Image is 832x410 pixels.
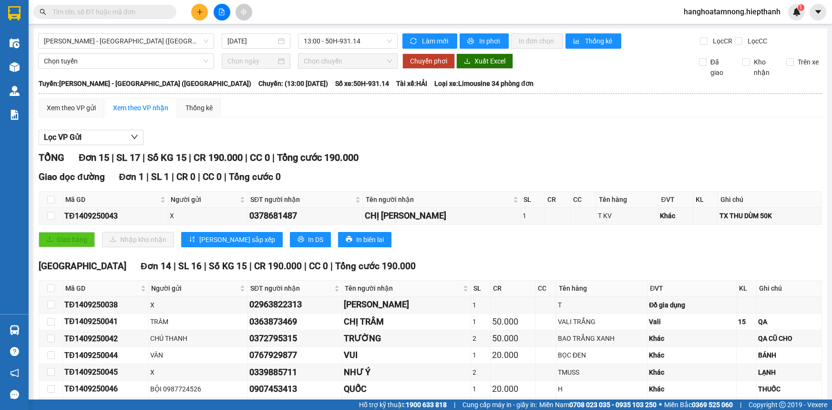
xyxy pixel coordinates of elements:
span: Số KG 15 [147,152,186,163]
td: TĐ1409250045 [63,364,149,381]
div: 0339885711 [249,366,340,379]
button: downloadNhập kho nhận [102,232,174,247]
span: | [146,171,149,182]
img: warehouse-icon [10,86,20,96]
div: QUỐC [344,382,469,396]
span: Người gửi [171,194,238,205]
div: 0363873469 [249,315,340,328]
div: BỌC ĐEN [558,350,646,360]
td: 0378681487 [248,208,363,224]
th: ĐVT [658,192,693,208]
span: | [189,152,191,163]
button: file-add [214,4,230,21]
img: warehouse-icon [10,38,20,48]
span: down [131,133,138,141]
span: CR 190.000 [254,261,302,272]
td: 0339885711 [248,364,342,381]
div: VÂN [150,350,246,360]
button: bar-chartThống kê [565,33,621,49]
div: Xem theo VP nhận [113,103,168,113]
div: 20.000 [492,382,534,396]
td: CHỊ ĐÀO [363,208,521,224]
span: | [172,171,174,182]
div: X [170,210,246,221]
div: Khác [649,333,735,344]
span: Đơn 1 [119,171,144,182]
span: In phơi [479,36,501,46]
div: NHƯ Ý [344,366,469,379]
div: 2 [472,367,489,378]
td: TĐ1409250046 [63,381,149,398]
span: Tên người nhận [345,283,461,294]
span: | [112,152,114,163]
span: Người gửi [151,283,238,294]
div: TRƯỜNG [344,332,469,345]
span: Hồ Chí Minh - Tân Châu (Giường) [44,34,208,48]
th: ĐVT [647,281,737,296]
strong: 1900 633 818 [406,401,447,409]
div: Vali [649,316,735,327]
span: hanghoatamnong.hiepthanh [676,6,788,18]
span: | [304,261,307,272]
input: 14/09/2025 [227,36,276,46]
span: Mã GD [65,283,139,294]
span: Tên người nhận [366,194,511,205]
div: CHỊ TRÂM [344,315,469,328]
span: message [10,390,19,399]
span: Kho nhận [750,57,779,78]
th: Tên hàng [556,281,647,296]
div: LẠNH [758,367,820,378]
div: TĐ1409250038 [64,299,147,311]
span: Chọn tuyến [44,54,208,68]
span: Tổng cước 190.000 [335,261,416,272]
span: TỔNG [39,152,64,163]
span: file-add [218,9,225,15]
span: Số KG 15 [209,261,247,272]
button: sort-ascending[PERSON_NAME] sắp xếp [181,232,283,247]
button: Chuyển phơi [402,53,455,69]
span: Đã giao [707,57,735,78]
span: Miền Bắc [664,399,733,410]
td: TĐ1409250044 [63,347,149,364]
span: | [143,152,145,163]
span: SĐT người nhận [250,283,332,294]
div: T KV [598,210,657,221]
span: In DS [308,234,323,245]
div: 1 [523,210,543,221]
span: Xuất Excel [474,56,505,66]
span: [PERSON_NAME] sắp xếp [199,234,275,245]
div: Khác [649,384,735,394]
span: Lọc VP Gửi [44,131,82,143]
div: QA CŨ CHO [758,333,820,344]
td: 0767929877 [248,347,342,364]
div: T [558,300,646,310]
th: KL [693,192,718,208]
span: | [198,171,200,182]
span: download [464,58,471,65]
div: X [150,367,246,378]
th: CR [491,281,535,296]
span: | [174,261,176,272]
span: Trên xe [794,57,822,67]
div: 0372795315 [249,332,340,345]
div: Khác [649,367,735,378]
div: 1 [472,350,489,360]
th: CC [535,281,556,296]
td: 02963822313 [248,296,342,313]
div: 0378681487 [249,209,361,222]
span: printer [346,236,352,243]
div: TĐ1409250044 [64,349,147,361]
span: bar-chart [573,38,581,45]
div: TĐ1409250046 [64,383,147,395]
div: TĐ1409250042 [64,333,147,345]
div: BỘI 0987724526 [150,384,246,394]
td: TRƯỜNG [342,330,471,347]
div: 1 [472,300,489,310]
span: | [740,399,741,410]
div: 20.000 [492,348,534,362]
button: caret-down [810,4,826,21]
span: Đơn 15 [79,152,109,163]
div: BÁNH [758,350,820,360]
div: CHỊ [PERSON_NAME] [365,209,519,222]
span: sync [410,38,418,45]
